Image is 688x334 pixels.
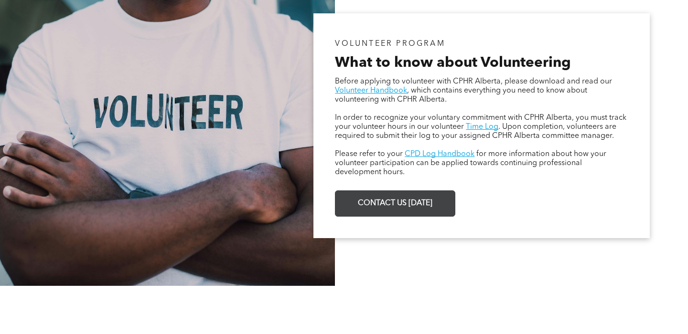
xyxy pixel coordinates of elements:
span: VOLUNTEER PROGRAM [335,40,445,48]
span: What to know about Volunteering [335,56,571,70]
span: for more information about how your volunteer participation can be applied towards continuing pro... [335,150,606,176]
span: In order to recognize your voluntary commitment with CPHR Alberta, you must track your volunteer ... [335,114,626,131]
a: CONTACT US [DATE] [335,190,455,217]
span: CONTACT US [DATE] [355,194,436,213]
span: Before applying to volunteer with CPHR Alberta, please download and read our [335,78,612,85]
a: Time Log [466,123,498,131]
a: CPD Log Handbook [405,150,474,158]
span: , which contains everything you need to know about volunteering with CPHR Alberta. [335,87,587,104]
span: Please refer to your [335,150,403,158]
a: Volunteer Handbook [335,87,407,94]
